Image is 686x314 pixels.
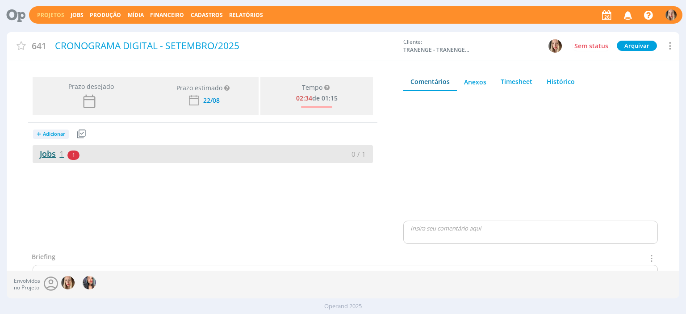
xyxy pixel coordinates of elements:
button: Financeiro [147,12,187,19]
button: Projetos [34,12,67,19]
span: Cadastros [191,11,223,19]
a: Comentários [403,73,457,91]
div: Cliente: [403,38,562,54]
img: K [83,276,96,289]
span: Prazo desejado [65,82,114,91]
button: +Adicionar [33,126,75,142]
a: Projetos [37,11,64,19]
button: +Adicionar [33,130,69,139]
a: Histórico [540,73,582,90]
button: Jobs [68,12,86,19]
button: Mídia [125,12,146,19]
button: Relatórios [226,12,266,19]
img: T [665,9,677,21]
button: Produção [87,12,124,19]
a: Relatórios [229,11,263,19]
strong: 1 - OBJETIVO [40,268,74,276]
button: T [665,7,677,23]
a: Timesheet [494,73,540,90]
span: 0 / 1 [351,150,366,159]
span: 1 [67,151,79,160]
img: T [548,39,562,53]
button: Sem status [572,41,611,51]
div: Anexos [464,77,486,87]
button: T [548,39,562,53]
span: 641 [32,39,46,52]
a: Produção [90,11,121,19]
div: Prazo estimado [176,83,222,92]
a: Jobs110 / 1 [33,145,373,163]
div: 22/08 [203,97,220,104]
span: 1 [59,148,64,159]
div: Briefing [32,252,55,265]
a: Mídia [128,11,144,19]
span: Adicionar [43,131,65,137]
img: T [61,276,75,289]
span: Tempo [302,84,322,92]
span: 02:34 [296,94,312,102]
span: Sem status [574,42,608,50]
a: Financeiro [150,11,184,19]
span: + [37,130,41,139]
span: Envolvidos no Projeto [14,278,40,291]
div: CRONOGRAMA DIGITAL - SETEMBRO/2025 [52,36,399,56]
span: TRANENGE - TRANENGE CONSTRUÇÕES LTDA [403,46,470,54]
button: Arquivar [617,41,657,51]
a: Jobs [71,11,84,19]
a: Jobs [33,148,64,159]
div: de 01:15 [296,93,338,102]
button: Cadastros [188,12,226,19]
